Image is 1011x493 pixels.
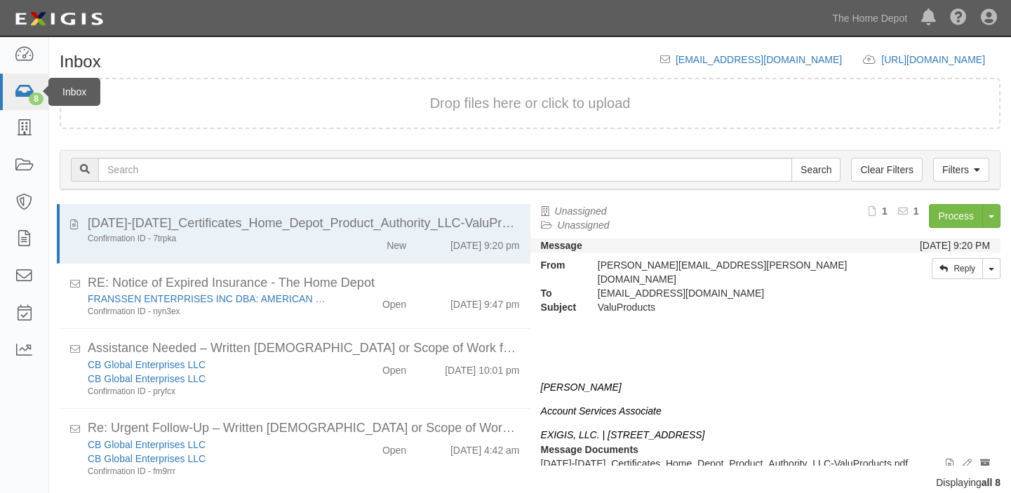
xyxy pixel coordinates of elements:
div: 8 [29,93,43,105]
div: ValuProducts [587,300,873,314]
div: [DATE] 10:01 pm [445,358,519,377]
a: Reply [932,258,983,279]
h1: Inbox [60,53,101,71]
div: 2025-2026_Certificates_Home_Depot_Product_Authority_LLC-ValuProducts.pdf [88,215,520,233]
a: Unassigned [558,220,610,231]
a: Unassigned [555,205,607,217]
div: RE: Notice of Expired Insurance - The Home Depot [88,274,520,292]
i: EXIGIS, LLC. | [STREET_ADDRESS] |Direct: 646.762.1544|Email: [541,429,705,454]
i: Edit document [962,459,972,469]
div: inbox@thdmerchandising.complianz.com [587,286,873,300]
a: [URL][DOMAIN_NAME] [881,54,1000,65]
a: CB Global Enterprises LLC [88,453,206,464]
div: Open [382,292,406,311]
a: CB Global Enterprises LLC [88,373,206,384]
i: Account Services Associate [541,405,662,417]
div: [DATE] 4:42 am [450,438,520,457]
a: The Home Depot [825,4,914,32]
strong: Message [541,240,582,251]
a: CB Global Enterprises LLC [88,359,206,370]
i: View [946,459,953,469]
div: [PERSON_NAME][EMAIL_ADDRESS][PERSON_NAME][DOMAIN_NAME] [587,258,873,286]
a: FRANSSEN ENTERPRISES INC DBA: AMERICAN CLEANING TECHNOLOGIES [88,293,446,304]
div: Confirmation ID - 7trpka [88,233,331,245]
div: Re: Urgent Follow-Up – Written Contract or Scope of Work Needed for COI [88,419,520,438]
input: Search [791,158,841,182]
div: Confirmation ID - fm9rrr [88,466,331,478]
strong: From [530,258,587,272]
div: [DATE] 9:20 PM [920,238,990,252]
a: CB Global Enterprises LLC [88,439,206,450]
div: Inbox [48,78,100,106]
i: [PERSON_NAME] [541,381,622,393]
i: Help Center - Complianz [950,10,967,27]
input: Search [98,158,792,182]
i: Archive document [980,459,990,469]
div: Assistance Needed – Written Contract or Scope of Work for COI (Home Depot Onboarding) [88,339,520,358]
div: Confirmation ID - pryfcx [88,386,331,398]
img: logo-5460c22ac91f19d4615b14bd174203de0afe785f0fc80cf4dbbc73dc1793850b.png [11,6,107,32]
div: [DATE] 9:20 pm [450,233,520,252]
a: Filters [933,158,989,182]
b: 1 [913,205,919,217]
div: New [387,233,406,252]
b: 1 [882,205,888,217]
div: Confirmation ID - nyn3ex [88,306,331,318]
p: [DATE]-[DATE]_Certificates_Home_Depot_Product_Authority_LLC-ValuProducts.pdf [541,457,991,471]
a: [EMAIL_ADDRESS][DOMAIN_NAME] [676,54,842,65]
b: all 8 [982,477,1000,488]
strong: Subject [530,300,587,314]
div: Displaying [49,475,1011,489]
strong: Message Documents [541,444,638,455]
a: Process [929,204,983,228]
div: [DATE] 9:47 pm [450,292,520,311]
div: Open [382,438,406,457]
strong: To [530,286,587,300]
button: Drop files here or click to upload [430,93,631,114]
a: Clear Filters [851,158,922,182]
div: Open [382,358,406,377]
